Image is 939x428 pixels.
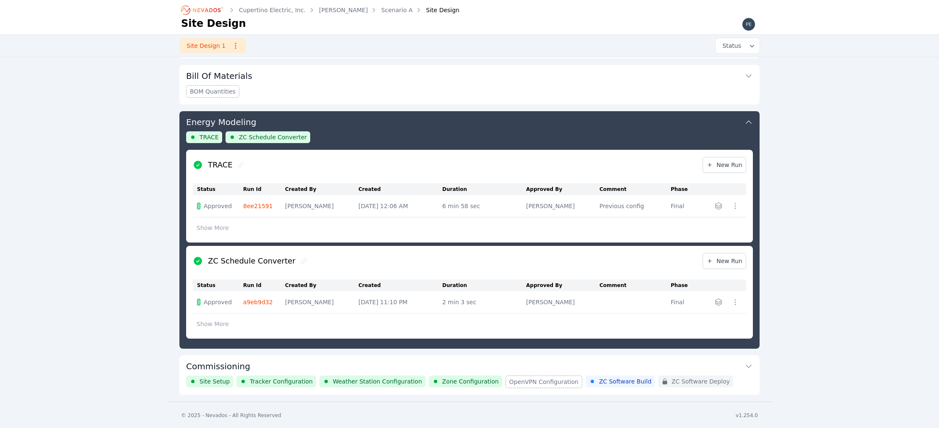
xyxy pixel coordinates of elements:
span: New Run [706,161,742,169]
th: Duration [442,279,526,291]
td: [PERSON_NAME] [285,291,358,313]
span: BOM Quantities [190,87,236,96]
th: Status [193,183,243,195]
span: ZC Schedule Converter [239,133,307,141]
span: Zone Configuration [442,377,499,386]
button: Show More [193,220,233,236]
a: 8ee21591 [243,203,273,209]
th: Created By [285,279,358,291]
a: Site Design 1 [179,38,246,53]
h2: TRACE [208,159,233,171]
span: TRACE [200,133,219,141]
td: [PERSON_NAME] [285,195,358,217]
a: a9eb9d32 [243,299,273,305]
span: ZC Software Build [599,377,651,386]
th: Phase [671,183,696,195]
span: OpenVPN Configuration [509,378,578,386]
h2: ZC Schedule Converter [208,255,296,267]
div: Bill Of MaterialsBOM Quantities [179,65,760,104]
div: v1.254.0 [736,412,758,419]
a: Scenario A [381,6,412,14]
th: Duration [442,183,526,195]
span: Site Setup [200,377,230,386]
span: ZC Software Deploy [672,377,730,386]
div: 6 min 58 sec [442,202,522,210]
div: Previous config [599,202,667,210]
h3: Bill Of Materials [186,70,252,82]
span: Status [719,42,741,50]
th: Approved By [526,183,599,195]
img: peter@zentered.co [742,18,755,31]
div: Final [671,298,692,306]
a: [PERSON_NAME] [319,6,368,14]
td: [DATE] 12:06 AM [358,195,442,217]
button: Status [716,38,760,53]
th: Created [358,279,442,291]
div: CommissioningSite SetupTracker ConfigurationWeather Station ConfigurationZone ConfigurationOpenVP... [179,355,760,395]
button: Commissioning [186,355,753,376]
h3: Commissioning [186,360,250,372]
button: Bill Of Materials [186,65,753,85]
td: [PERSON_NAME] [526,291,599,313]
td: [DATE] 11:10 PM [358,291,442,313]
h3: Energy Modeling [186,116,256,128]
h1: Site Design [181,17,246,30]
div: Final [671,202,692,210]
th: Comment [599,279,671,291]
button: Show More [193,316,233,332]
span: Weather Station Configuration [333,377,422,386]
td: [PERSON_NAME] [526,195,599,217]
th: Created [358,183,442,195]
nav: Breadcrumb [181,3,459,17]
div: Energy ModelingTRACEZC Schedule ConverterTRACENew RunStatusRun IdCreated ByCreatedDurationApprove... [179,111,760,349]
th: Created By [285,183,358,195]
button: Energy Modeling [186,111,753,131]
a: New Run [703,157,746,173]
th: Comment [599,183,671,195]
a: Cupertino Electric, Inc. [239,6,306,14]
span: Approved [204,298,232,306]
th: Approved By [526,279,599,291]
span: Tracker Configuration [250,377,313,386]
span: Approved [204,202,232,210]
th: Run Id [243,183,285,195]
span: New Run [706,257,742,265]
th: Phase [671,279,696,291]
div: Site Design [414,6,459,14]
div: 2 min 3 sec [442,298,522,306]
th: Status [193,279,243,291]
a: New Run [703,253,746,269]
div: © 2025 - Nevados - All Rights Reserved [181,412,281,419]
th: Run Id [243,279,285,291]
